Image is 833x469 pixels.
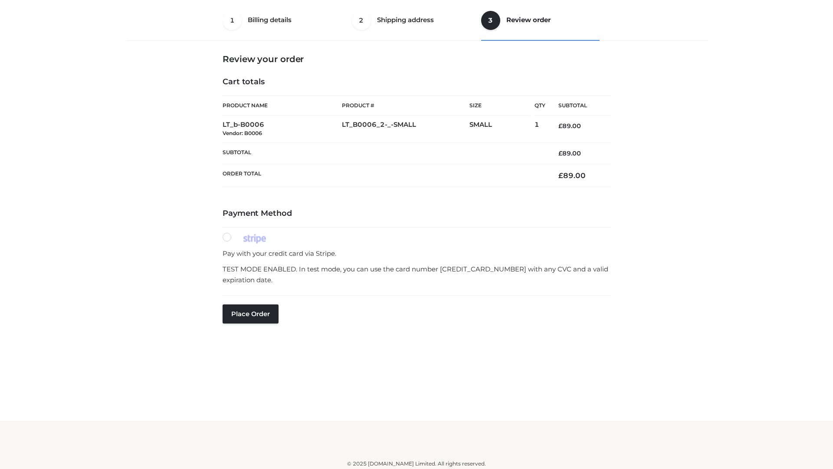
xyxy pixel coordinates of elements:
[223,130,262,136] small: Vendor: B0006
[223,142,545,164] th: Subtotal
[129,459,704,468] div: © 2025 [DOMAIN_NAME] Limited. All rights reserved.
[223,164,545,187] th: Order Total
[558,171,563,180] span: £
[558,122,562,130] span: £
[223,209,610,218] h4: Payment Method
[558,122,581,130] bdi: 89.00
[545,96,610,116] th: Subtotal
[469,116,535,143] td: SMALL
[223,77,610,87] h4: Cart totals
[558,149,581,157] bdi: 89.00
[558,171,586,180] bdi: 89.00
[469,96,530,116] th: Size
[535,96,545,116] th: Qty
[223,116,342,143] td: LT_b-B0006
[223,248,610,259] p: Pay with your credit card via Stripe.
[223,54,610,64] h3: Review your order
[535,116,545,143] td: 1
[558,149,562,157] span: £
[342,96,469,116] th: Product #
[223,264,610,286] p: TEST MODE ENABLED. In test mode, you can use the card number [CREDIT_CARD_NUMBER] with any CVC an...
[223,304,279,324] button: Place order
[223,96,342,116] th: Product Name
[342,116,469,143] td: LT_B0006_2-_-SMALL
